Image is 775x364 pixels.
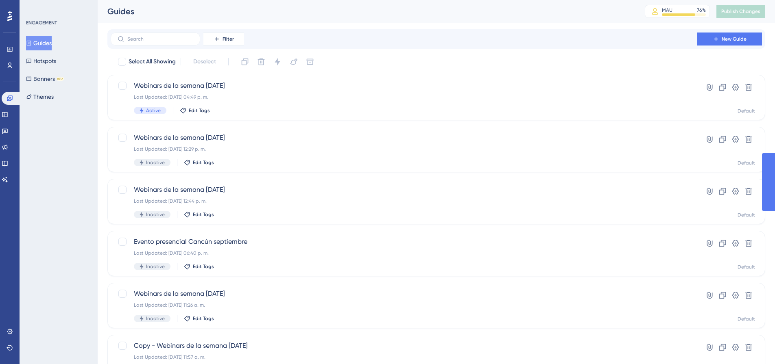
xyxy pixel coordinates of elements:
button: Edit Tags [184,315,214,322]
div: Default [738,108,755,114]
div: Last Updated: [DATE] 12:44 p. m. [134,198,674,204]
div: ENGAGEMENT [26,19,57,26]
button: Guides [26,36,52,50]
iframe: UserGuiding AI Assistant Launcher [741,332,765,356]
div: MAU [662,7,672,13]
span: Webinars de la semana [DATE] [134,81,674,91]
button: New Guide [697,32,762,45]
span: Webinars de la semana [DATE] [134,289,674,299]
div: Last Updated: [DATE] 12:29 p. m. [134,146,674,152]
div: Default [738,212,755,218]
input: Search [127,36,193,42]
button: Themes [26,89,54,104]
span: Select All Showing [129,57,176,67]
span: Filter [223,36,234,42]
div: Last Updated: [DATE] 04:49 p. m. [134,94,674,100]
div: Last Updated: [DATE] 11:26 a. m. [134,302,674,308]
span: Edit Tags [193,159,214,166]
button: Edit Tags [184,159,214,166]
span: Copy - Webinars de la semana [DATE] [134,341,674,351]
button: Edit Tags [184,263,214,270]
div: BETA [57,77,64,81]
span: Publish Changes [721,8,760,15]
span: Deselect [193,57,216,67]
span: Webinars de la semana [DATE] [134,133,674,143]
span: Webinars de la semana [DATE] [134,185,674,195]
span: Active [146,107,161,114]
div: Last Updated: [DATE] 06:40 p. m. [134,250,674,256]
button: Publish Changes [716,5,765,18]
button: BannersBETA [26,71,64,86]
span: Inactive [146,315,165,322]
div: Guides [107,6,624,17]
span: Edit Tags [193,315,214,322]
div: Last Updated: [DATE] 11:57 a. m. [134,354,674,360]
span: Edit Tags [189,107,210,114]
button: Hotspots [26,54,56,68]
span: Inactive [146,211,165,218]
span: Edit Tags [193,211,214,218]
span: Edit Tags [193,263,214,270]
button: Edit Tags [184,211,214,218]
span: Inactive [146,159,165,166]
div: Default [738,264,755,270]
span: New Guide [722,36,747,42]
span: Evento presencial Cancún septiembre [134,237,674,247]
div: Default [738,316,755,322]
div: Default [738,160,755,166]
button: Deselect [186,54,223,69]
button: Filter [203,32,244,45]
span: Inactive [146,263,165,270]
button: Edit Tags [180,107,210,114]
div: 76 % [697,7,706,13]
